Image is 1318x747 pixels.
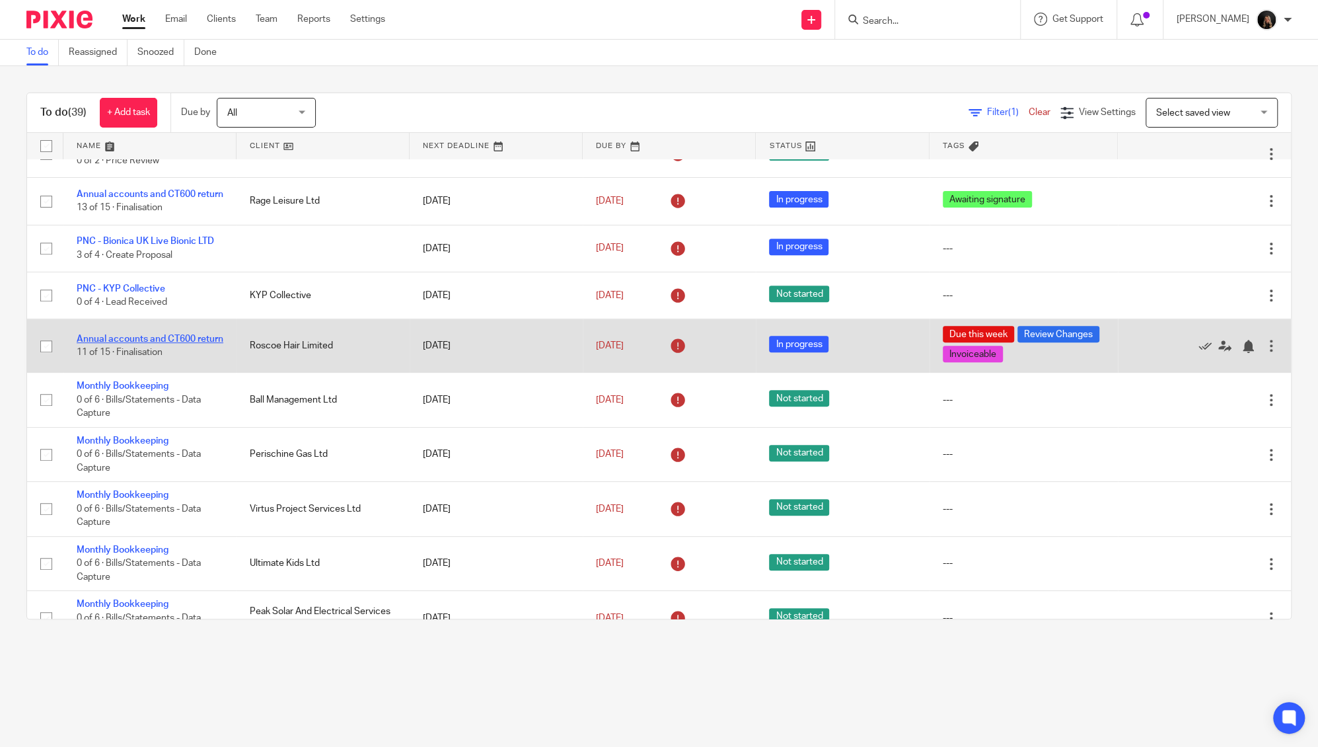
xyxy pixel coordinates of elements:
a: Annual accounts and CT600 return [77,334,223,344]
span: [DATE] [596,341,624,350]
a: Settings [350,13,385,26]
a: Mark as done [1198,339,1218,352]
td: Roscoe Hair Limited [237,319,410,373]
span: Not started [769,499,829,516]
span: 0 of 2 · Price Review [77,156,159,165]
input: Search [861,16,980,28]
span: 0 of 6 · Bills/Statements - Data Capture [77,613,201,637]
td: Ultimate Kids Ltd [237,536,410,590]
a: Email [165,13,187,26]
td: [DATE] [410,536,583,590]
a: Reports [297,13,330,26]
a: PNC - KYP Collective [77,284,165,294]
a: PNC - Bionica UK Live Bionic LTD [77,237,214,246]
div: --- [943,557,1105,570]
img: Pixie [26,11,92,28]
a: Monthly Bookkeeping [77,545,168,555]
span: All [227,108,237,118]
a: Annual accounts and CT600 return [77,190,223,199]
span: Not started [769,286,829,302]
a: Reassigned [69,40,128,65]
a: Monthly Bookkeeping [77,381,168,391]
a: Snoozed [137,40,184,65]
span: [DATE] [596,504,624,514]
p: Due by [181,106,210,119]
span: Tags [943,142,965,149]
span: [DATE] [596,613,624,623]
td: [DATE] [410,178,583,225]
span: 0 of 6 · Bills/Statements - Data Capture [77,450,201,473]
a: + Add task [100,98,157,128]
span: [DATE] [596,291,624,300]
a: Monthly Bookkeeping [77,491,168,500]
div: --- [943,611,1105,625]
span: In progress [769,191,828,208]
a: Done [194,40,227,65]
span: [DATE] [596,244,624,253]
span: In progress [769,239,828,255]
a: Work [122,13,145,26]
span: 0 of 6 · Bills/Statements - Data Capture [77,559,201,582]
div: --- [943,448,1105,461]
span: Select saved view [1156,108,1230,118]
span: In progress [769,336,828,352]
td: Virtus Project Services Ltd [237,482,410,536]
td: Rage Leisure Ltd [237,178,410,225]
span: View Settings [1079,108,1136,117]
td: [DATE] [410,272,583,319]
td: [DATE] [410,427,583,481]
td: [DATE] [410,225,583,272]
span: 0 of 4 · Lead Received [77,297,167,307]
td: [DATE] [410,591,583,645]
span: (1) [1008,108,1019,117]
span: 0 of 6 · Bills/Statements - Data Capture [77,395,201,418]
td: KYP Collective [237,272,410,319]
div: --- [943,393,1105,407]
a: Team [256,13,277,26]
span: [DATE] [596,395,624,405]
span: Due this week [943,326,1014,342]
span: [DATE] [596,559,624,568]
td: Perischine Gas Ltd [237,427,410,481]
span: Not started [769,608,829,625]
td: Ball Management Ltd [237,373,410,427]
span: Not started [769,445,829,461]
a: Clear [1029,108,1050,117]
td: [DATE] [410,373,583,427]
a: Monthly Bookkeeping [77,600,168,609]
div: --- [943,502,1105,516]
div: --- [943,242,1105,255]
td: [DATE] [410,319,583,373]
img: 455A9867.jpg [1256,9,1277,30]
p: [PERSON_NAME] [1177,13,1249,26]
td: Peak Solar And Electrical Services Limited [237,591,410,645]
span: Get Support [1052,15,1103,24]
span: Not started [769,390,829,407]
a: Clients [207,13,236,26]
span: Filter [987,108,1029,117]
span: Awaiting signature [943,191,1032,208]
a: To do [26,40,59,65]
h1: To do [40,106,87,120]
span: 13 of 15 · Finalisation [77,204,163,213]
span: 3 of 4 · Create Proposal [77,251,172,260]
span: Invoiceable [943,346,1003,362]
span: 11 of 15 · Finalisation [77,348,163,358]
span: [DATE] [596,196,624,206]
td: [DATE] [410,482,583,536]
div: --- [943,289,1105,302]
span: (39) [68,107,87,118]
span: 0 of 6 · Bills/Statements - Data Capture [77,504,201,528]
span: Not started [769,554,829,570]
a: Monthly Bookkeeping [77,436,168,446]
span: [DATE] [596,450,624,459]
span: Review Changes [1017,326,1099,342]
